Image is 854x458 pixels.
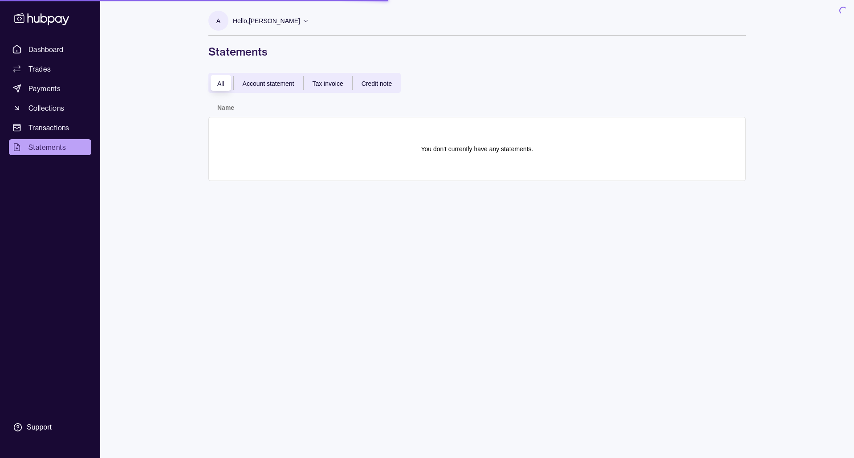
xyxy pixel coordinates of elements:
span: Statements [28,142,66,153]
h1: Statements [208,44,746,59]
a: Dashboard [9,41,91,57]
span: Tax invoice [313,80,343,87]
a: Trades [9,61,91,77]
p: Name [217,104,234,111]
span: Collections [28,103,64,113]
span: Trades [28,64,51,74]
a: Payments [9,80,91,96]
a: Statements [9,139,91,155]
span: Transactions [28,122,69,133]
a: Support [9,418,91,437]
span: Dashboard [28,44,64,55]
span: Account statement [243,80,294,87]
div: Support [27,422,52,432]
div: documentTypes [208,73,401,93]
span: All [217,80,224,87]
p: Hello, [PERSON_NAME] [233,16,300,26]
span: Payments [28,83,61,94]
a: Transactions [9,120,91,136]
p: A [216,16,220,26]
a: Collections [9,100,91,116]
span: Credit note [362,80,392,87]
p: You don't currently have any statements. [421,144,533,154]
